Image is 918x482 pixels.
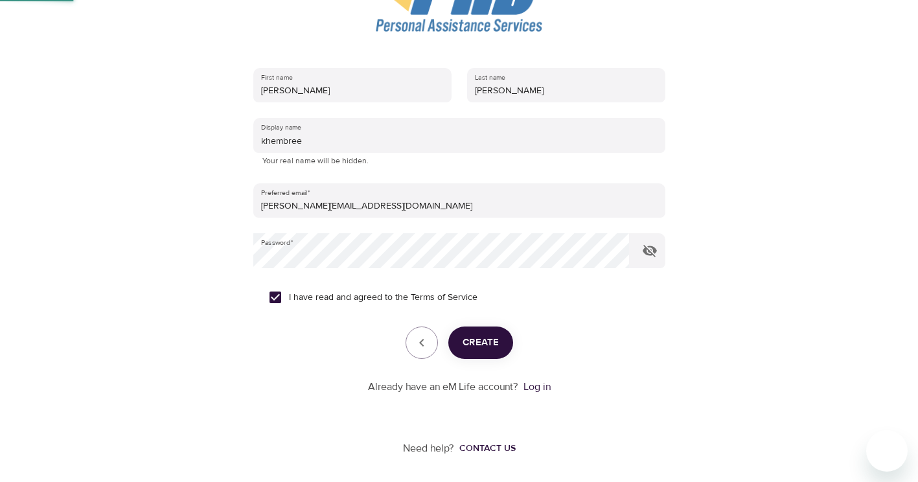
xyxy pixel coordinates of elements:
[866,430,908,472] iframe: Button to launch messaging window
[368,380,518,395] p: Already have an eM Life account?
[523,380,551,393] a: Log in
[403,441,454,456] p: Need help?
[454,442,516,455] a: Contact us
[459,442,516,455] div: Contact us
[411,291,477,304] a: Terms of Service
[262,155,656,168] p: Your real name will be hidden.
[448,327,513,359] button: Create
[289,291,477,304] span: I have read and agreed to the
[463,334,499,351] span: Create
